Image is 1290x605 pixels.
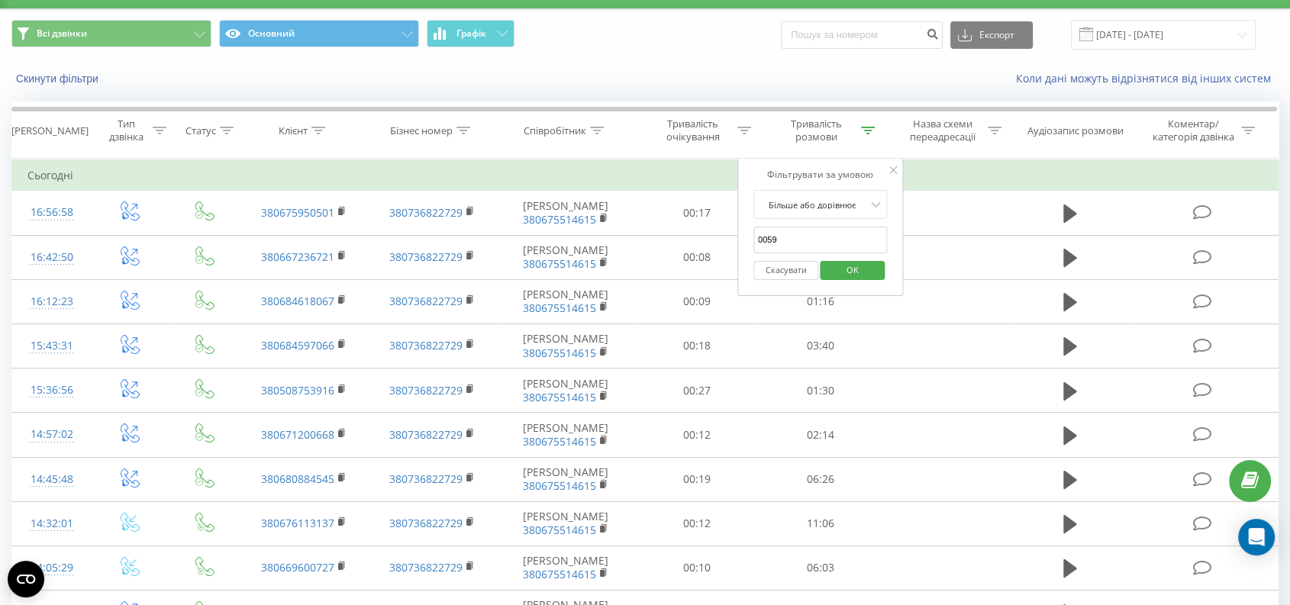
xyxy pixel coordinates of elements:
[261,471,334,486] a: 380680884545
[185,124,216,137] div: Статус
[523,212,596,227] a: 380675514615
[759,457,882,501] td: 06:26
[456,28,486,39] span: Графік
[496,368,634,413] td: [PERSON_NAME]
[523,567,596,581] a: 380675514615
[37,27,87,40] span: Всі дзвінки
[781,21,943,49] input: Пошук за номером
[635,235,759,279] td: 00:08
[496,545,634,590] td: [PERSON_NAME]
[390,124,453,137] div: Бізнес номер
[27,331,76,361] div: 15:43:31
[389,249,463,264] a: 380736822729
[427,20,514,47] button: Графік
[831,258,874,282] span: OK
[950,21,1033,49] button: Експорт
[1016,71,1279,85] a: Коли дані можуть відрізнятися вiд інших систем
[219,20,419,47] button: Основний
[524,124,586,137] div: Співробітник
[753,167,888,182] div: Фільтрувати за умовою
[635,413,759,457] td: 00:12
[496,413,634,457] td: [PERSON_NAME]
[27,375,76,405] div: 15:36:56
[635,279,759,323] td: 00:09
[753,227,888,253] input: 00:00
[27,198,76,227] div: 16:56:58
[1027,124,1124,137] div: Аудіозапис розмови
[389,471,463,486] a: 380736822729
[261,427,334,442] a: 380671200668
[261,383,334,397] a: 380508753916
[635,501,759,545] td: 00:12
[496,323,634,368] td: [PERSON_NAME]
[389,516,463,530] a: 380736822729
[27,287,76,317] div: 16:12:23
[759,413,882,457] td: 02:14
[496,457,634,501] td: [PERSON_NAME]
[389,205,463,220] a: 380736822729
[27,243,76,272] div: 16:42:50
[1148,117,1237,143] div: Коментар/категорія дзвінка
[523,346,596,360] a: 380675514615
[279,124,308,137] div: Клієнт
[523,256,596,271] a: 380675514615
[389,427,463,442] a: 380736822729
[635,323,759,368] td: 00:18
[776,117,857,143] div: Тривалість розмови
[27,509,76,539] div: 14:32:01
[27,465,76,494] div: 14:45:48
[389,294,463,308] a: 380736822729
[11,124,89,137] div: [PERSON_NAME]
[523,390,596,404] a: 380675514615
[11,72,106,85] button: Скинути фільтри
[261,338,334,352] a: 380684597066
[8,561,44,597] button: Open CMP widget
[27,420,76,449] div: 14:57:02
[496,501,634,545] td: [PERSON_NAME]
[27,553,76,583] div: 14:05:29
[759,368,882,413] td: 01:30
[389,560,463,574] a: 380736822729
[389,383,463,397] a: 380736822729
[261,249,334,264] a: 380667236721
[523,523,596,537] a: 380675514615
[635,545,759,590] td: 00:10
[753,261,818,280] button: Скасувати
[635,457,759,501] td: 00:19
[496,235,634,279] td: [PERSON_NAME]
[523,301,596,315] a: 380675514615
[1238,519,1275,555] div: Open Intercom Messenger
[261,560,334,574] a: 380669600727
[652,117,734,143] div: Тривалість очікування
[759,501,882,545] td: 11:06
[902,117,984,143] div: Назва схеми переадресації
[759,545,882,590] td: 06:03
[821,261,885,280] button: OK
[759,279,882,323] td: 01:16
[12,160,1279,191] td: Сьогодні
[261,516,334,530] a: 380676113137
[261,205,334,220] a: 380675950501
[523,434,596,449] a: 380675514615
[635,191,759,235] td: 00:17
[261,294,334,308] a: 380684618067
[635,368,759,413] td: 00:27
[389,338,463,352] a: 380736822729
[496,279,634,323] td: [PERSON_NAME]
[759,323,882,368] td: 03:40
[105,117,149,143] div: Тип дзвінка
[11,20,211,47] button: Всі дзвінки
[523,478,596,493] a: 380675514615
[496,191,634,235] td: [PERSON_NAME]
